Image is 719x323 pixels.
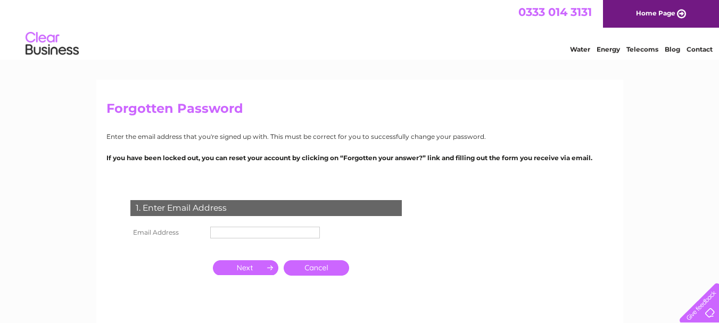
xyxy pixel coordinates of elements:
[106,153,613,163] p: If you have been locked out, you can reset your account by clicking on “Forgotten your answer?” l...
[284,260,349,276] a: Cancel
[130,200,402,216] div: 1. Enter Email Address
[106,131,613,142] p: Enter the email address that you're signed up with. This must be correct for you to successfully ...
[665,45,680,53] a: Blog
[597,45,620,53] a: Energy
[128,224,208,241] th: Email Address
[687,45,713,53] a: Contact
[109,6,611,52] div: Clear Business is a trading name of Verastar Limited (registered in [GEOGRAPHIC_DATA] No. 3667643...
[106,101,613,121] h2: Forgotten Password
[518,5,592,19] a: 0333 014 3131
[25,28,79,60] img: logo.png
[626,45,658,53] a: Telecoms
[570,45,590,53] a: Water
